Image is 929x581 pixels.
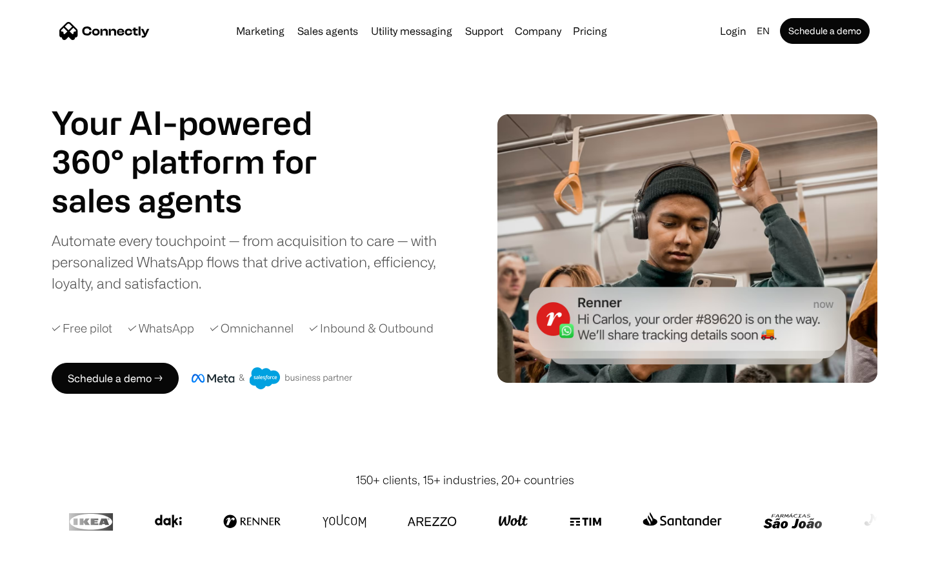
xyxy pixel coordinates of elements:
[26,558,77,576] ul: Language list
[511,22,565,40] div: Company
[52,181,348,219] div: 1 of 4
[292,26,363,36] a: Sales agents
[757,22,770,40] div: en
[59,21,150,41] a: home
[13,557,77,576] aside: Language selected: English
[515,22,561,40] div: Company
[231,26,290,36] a: Marketing
[192,367,353,389] img: Meta and Salesforce business partner badge.
[366,26,457,36] a: Utility messaging
[52,103,348,181] h1: Your AI-powered 360° platform for
[128,320,194,337] div: ✓ WhatsApp
[52,230,458,294] div: Automate every touchpoint — from acquisition to care — with personalized WhatsApp flows that driv...
[210,320,294,337] div: ✓ Omnichannel
[52,320,112,337] div: ✓ Free pilot
[355,471,574,489] div: 150+ clients, 15+ industries, 20+ countries
[52,181,348,219] h1: sales agents
[460,26,508,36] a: Support
[52,181,348,219] div: carousel
[568,26,612,36] a: Pricing
[52,363,179,394] a: Schedule a demo →
[715,22,752,40] a: Login
[780,18,870,44] a: Schedule a demo
[309,320,434,337] div: ✓ Inbound & Outbound
[752,22,777,40] div: en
